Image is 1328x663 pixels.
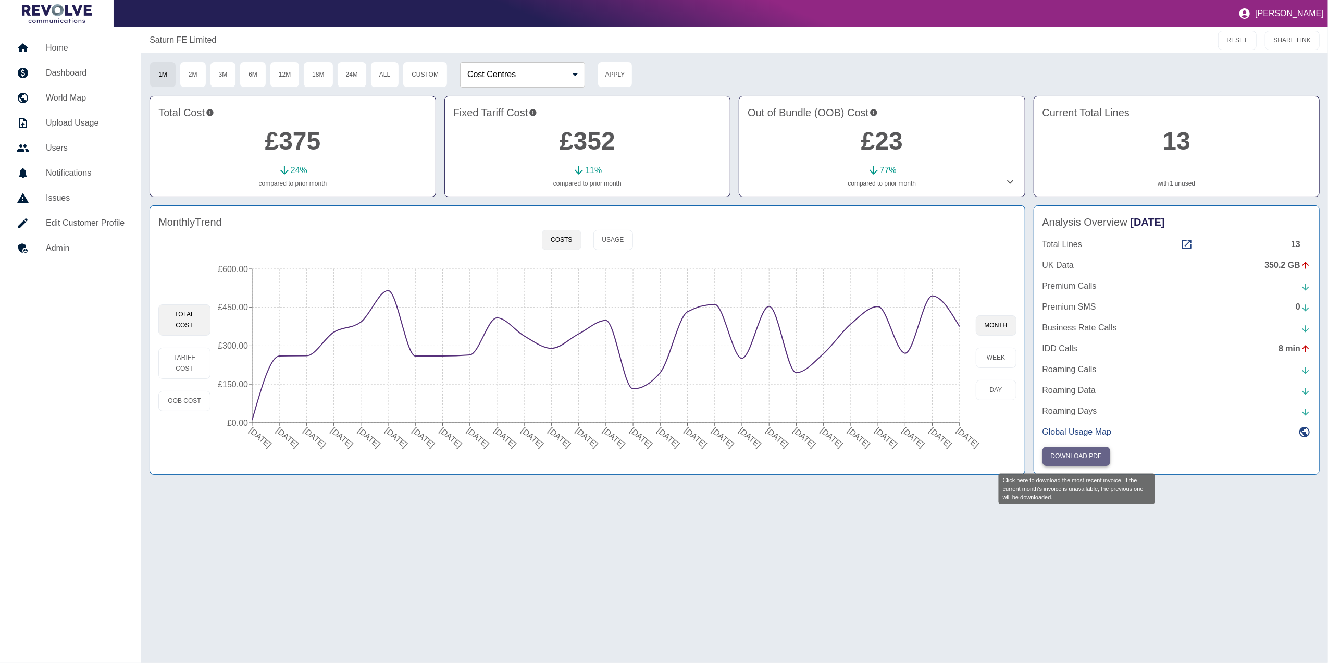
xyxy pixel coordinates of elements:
[1042,342,1311,355] a: IDD Calls8 min
[1279,342,1311,355] div: 8 min
[1042,214,1311,230] h4: Analysis Overview
[598,62,632,88] button: Apply
[1042,384,1311,397] a: Roaming Data
[337,62,367,88] button: 24M
[46,167,125,179] h5: Notifications
[1042,238,1311,251] a: Total Lines13
[46,142,125,154] h5: Users
[682,426,709,449] tspan: [DATE]
[8,211,133,236] a: Edit Customer Profile
[601,426,627,449] tspan: [DATE]
[206,105,214,120] svg: This is the total charges incurred over 1 months
[8,161,133,186] a: Notifications
[329,426,355,449] tspan: [DATE]
[955,426,981,449] tspan: [DATE]
[1042,179,1311,188] p: with unused
[574,426,600,449] tspan: [DATE]
[22,4,92,23] img: Logo
[158,214,222,230] h4: Monthly Trend
[1042,238,1083,251] p: Total Lines
[976,380,1016,400] button: day
[1042,447,1110,466] button: Click here to download the most recent invoice. If the current month’s invoice is unavailable, th...
[218,303,248,312] tspan: £450.00
[1042,405,1311,418] a: Roaming Days
[158,304,210,336] button: Total Cost
[453,105,722,120] h4: Fixed Tariff Cost
[240,62,266,88] button: 6M
[275,426,301,449] tspan: [DATE]
[880,164,897,177] p: 77 %
[655,426,681,449] tspan: [DATE]
[46,242,125,254] h5: Admin
[370,62,399,88] button: All
[748,105,1016,120] h4: Out of Bundle (OOB) Cost
[1042,105,1311,120] h4: Current Total Lines
[1042,363,1097,376] p: Roaming Calls
[302,426,328,449] tspan: [DATE]
[1163,127,1190,155] a: 13
[1296,301,1311,313] div: 0
[465,426,491,449] tspan: [DATE]
[861,127,903,155] a: £23
[1042,426,1112,438] p: Global Usage Map
[529,105,537,120] svg: This is your recurring contracted cost
[383,426,409,449] tspan: [DATE]
[1255,9,1324,18] p: [PERSON_NAME]
[403,62,448,88] button: Custom
[158,348,210,379] button: Tariff Cost
[210,62,237,88] button: 3M
[1042,301,1311,313] a: Premium SMS0
[873,426,899,449] tspan: [DATE]
[927,426,953,449] tspan: [DATE]
[247,426,274,449] tspan: [DATE]
[1291,238,1311,251] div: 13
[1042,384,1096,397] p: Roaming Data
[8,236,133,261] a: Admin
[560,127,615,155] a: £352
[1218,31,1257,50] button: RESET
[8,60,133,85] a: Dashboard
[8,85,133,110] a: World Map
[1042,259,1074,272] p: UK Data
[438,426,464,449] tspan: [DATE]
[150,62,176,88] button: 1M
[737,426,763,449] tspan: [DATE]
[46,217,125,229] h5: Edit Customer Profile
[1170,179,1174,188] a: 1
[1042,280,1311,292] a: Premium Calls
[8,35,133,60] a: Home
[227,419,248,427] tspan: £0.00
[1042,405,1097,418] p: Roaming Days
[976,348,1016,368] button: week
[1042,301,1096,313] p: Premium SMS
[710,426,736,449] tspan: [DATE]
[158,391,210,411] button: OOB Cost
[453,179,722,188] p: compared to prior month
[356,426,382,449] tspan: [DATE]
[303,62,333,88] button: 18M
[593,230,633,250] button: Usage
[265,127,321,155] a: £375
[1265,31,1320,50] button: SHARE LINK
[8,186,133,211] a: Issues
[291,164,307,177] p: 24 %
[1042,322,1311,334] a: Business Rate Calls
[1265,259,1311,272] div: 350.2 GB
[1042,363,1311,376] a: Roaming Calls
[999,474,1155,504] div: Click here to download the most recent invoice. If the current month’s invoice is unavailable, th...
[1042,342,1078,355] p: IDD Calls
[628,426,654,449] tspan: [DATE]
[1042,280,1097,292] p: Premium Calls
[976,315,1016,336] button: month
[900,426,926,449] tspan: [DATE]
[1131,216,1165,228] span: [DATE]
[492,426,518,449] tspan: [DATE]
[46,92,125,104] h5: World Map
[150,34,216,46] a: Saturn FE Limited
[218,341,248,350] tspan: £300.00
[218,380,248,389] tspan: £150.00
[1042,259,1311,272] a: UK Data350.2 GB
[1234,3,1328,24] button: [PERSON_NAME]
[8,136,133,161] a: Users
